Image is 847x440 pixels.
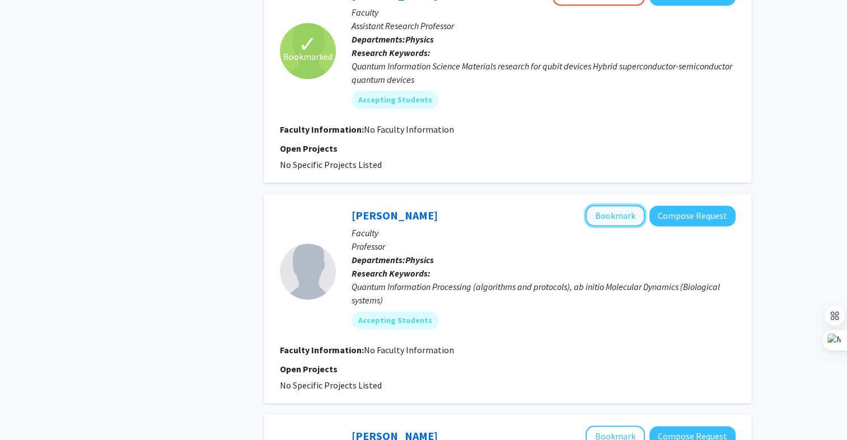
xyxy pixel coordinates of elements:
[586,205,645,226] button: Add Radhakrishnan Balu to Bookmarks
[280,159,382,170] span: No Specific Projects Listed
[352,19,736,32] p: Assistant Research Professor
[364,344,454,355] span: No Faculty Information
[280,142,736,155] p: Open Projects
[405,34,434,45] b: Physics
[283,50,333,63] span: Bookmarked
[280,380,382,391] span: No Specific Projects Listed
[352,47,430,58] b: Research Keywords:
[352,268,430,279] b: Research Keywords:
[649,205,736,226] button: Compose Request to Radhakrishnan Balu
[298,39,317,50] span: ✓
[352,59,736,86] div: Quantum Information Science Materials research for qubit devices Hybrid superconductor-semiconduc...
[352,280,736,307] div: Quantum Information Processing (algorithms and protocols), ab initio Molecular Dynamics (Biologic...
[280,362,736,376] p: Open Projects
[352,311,439,329] mat-chip: Accepting Students
[352,208,438,222] a: [PERSON_NAME]
[280,124,364,135] b: Faculty Information:
[352,254,405,265] b: Departments:
[405,254,434,265] b: Physics
[8,390,48,432] iframe: Chat
[352,34,405,45] b: Departments:
[352,240,736,253] p: Professor
[352,226,736,240] p: Faculty
[352,6,736,19] p: Faculty
[364,124,454,135] span: No Faculty Information
[280,344,364,355] b: Faculty Information:
[352,91,439,109] mat-chip: Accepting Students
